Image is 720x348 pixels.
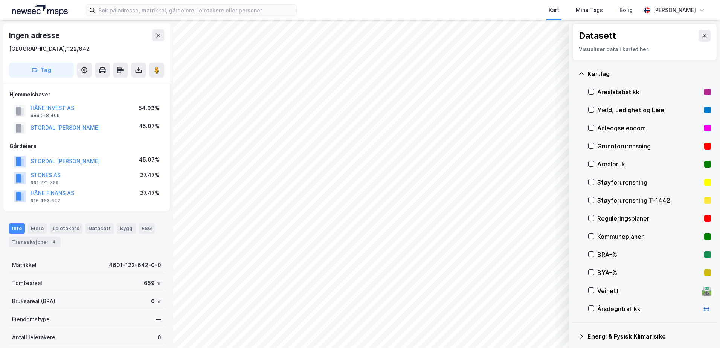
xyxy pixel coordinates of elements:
[597,124,701,133] div: Anleggseiendom
[597,178,701,187] div: Støyforurensning
[139,122,159,131] div: 45.07%
[85,223,114,233] div: Datasett
[9,44,90,53] div: [GEOGRAPHIC_DATA], 122/642
[12,279,42,288] div: Tomteareal
[576,6,603,15] div: Mine Tags
[597,250,701,259] div: BRA–%
[50,238,58,246] div: 4
[139,223,155,233] div: ESG
[597,232,701,241] div: Kommuneplaner
[12,315,50,324] div: Eiendomstype
[587,332,711,341] div: Energi & Fysisk Klimarisiko
[9,29,61,41] div: Ingen adresse
[9,237,61,247] div: Transaksjoner
[28,223,47,233] div: Eiere
[597,304,699,313] div: Årsdøgntrafikk
[151,297,161,306] div: 0 ㎡
[109,261,161,270] div: 4601-122-642-0-0
[144,279,161,288] div: 659 ㎡
[682,312,720,348] iframe: Chat Widget
[619,6,633,15] div: Bolig
[117,223,136,233] div: Bygg
[653,6,696,15] div: [PERSON_NAME]
[597,286,699,295] div: Veinett
[597,105,701,114] div: Yield, Ledighet og Leie
[140,189,159,198] div: 27.47%
[31,198,60,204] div: 916 463 642
[9,142,164,151] div: Gårdeiere
[587,69,711,78] div: Kartlag
[597,142,701,151] div: Grunnforurensning
[597,268,701,277] div: BYA–%
[156,315,161,324] div: —
[579,45,711,54] div: Visualiser data i kartet her.
[597,196,701,205] div: Støyforurensning T-1442
[139,104,159,113] div: 54.93%
[140,171,159,180] div: 27.47%
[95,5,296,16] input: Søk på adresse, matrikkel, gårdeiere, leietakere eller personer
[597,214,701,223] div: Reguleringsplaner
[31,180,59,186] div: 991 271 759
[139,155,159,164] div: 45.07%
[12,261,37,270] div: Matrikkel
[597,160,701,169] div: Arealbruk
[12,333,55,342] div: Antall leietakere
[157,333,161,342] div: 0
[9,63,74,78] button: Tag
[12,297,55,306] div: Bruksareal (BRA)
[597,87,701,96] div: Arealstatistikk
[12,5,68,16] img: logo.a4113a55bc3d86da70a041830d287a7e.svg
[31,113,60,119] div: 989 218 409
[549,6,559,15] div: Kart
[9,90,164,99] div: Hjemmelshaver
[9,223,25,233] div: Info
[50,223,82,233] div: Leietakere
[702,286,712,296] div: 🛣️
[579,30,616,42] div: Datasett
